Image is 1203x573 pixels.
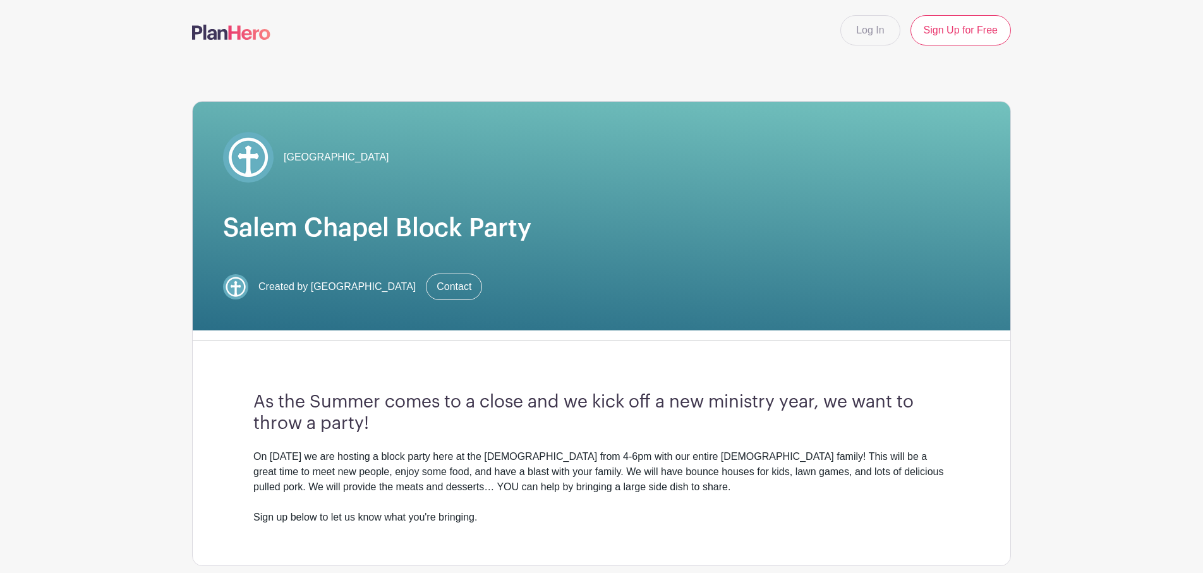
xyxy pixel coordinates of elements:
a: Sign Up for Free [910,15,1011,45]
h1: Salem Chapel Block Party [223,213,980,243]
img: logo-507f7623f17ff9eddc593b1ce0a138ce2505c220e1c5a4e2b4648c50719b7d32.svg [192,25,270,40]
span: Created by [GEOGRAPHIC_DATA] [258,279,416,294]
a: Log In [840,15,900,45]
img: WhiteonBlueCross.png [223,274,248,299]
h3: As the Summer comes to a close and we kick off a new ministry year, we want to throw a party! [253,392,950,434]
span: [GEOGRAPHIC_DATA] [284,150,389,165]
div: On [DATE] we are hosting a block party here at the [DEMOGRAPHIC_DATA] from 4-6pm with our entire ... [253,449,950,525]
a: Contact [426,274,482,300]
img: WhiteonBlueCross.png [223,132,274,183]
